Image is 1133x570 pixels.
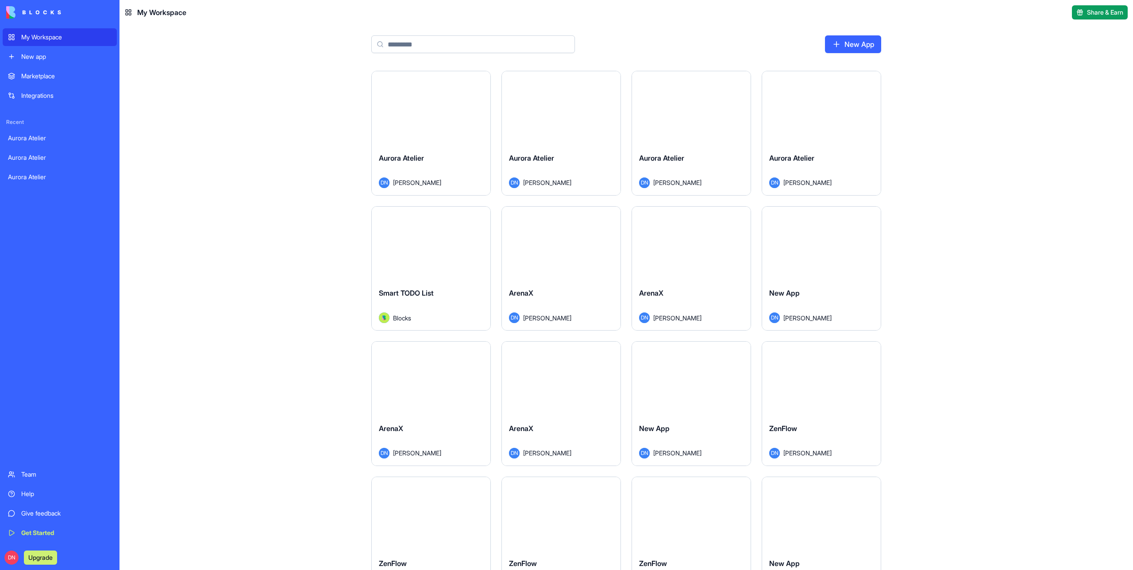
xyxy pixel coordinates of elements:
[3,87,117,104] a: Integrations
[509,424,533,433] span: ArenaX
[769,559,800,568] span: New App
[783,448,832,458] span: [PERSON_NAME]
[3,524,117,542] a: Get Started
[21,52,112,61] div: New app
[501,71,621,196] a: Aurora AtelierDN[PERSON_NAME]
[509,154,554,162] span: Aurora Atelier
[24,551,57,565] button: Upgrade
[639,559,667,568] span: ZenFlow
[379,177,389,188] span: DN
[1072,5,1128,19] button: Share & Earn
[379,424,403,433] span: ArenaX
[24,553,57,562] a: Upgrade
[783,313,832,323] span: [PERSON_NAME]
[769,424,797,433] span: ZenFlow
[137,7,186,18] span: My Workspace
[393,178,441,187] span: [PERSON_NAME]
[3,119,117,126] span: Recent
[639,289,663,297] span: ArenaX
[21,528,112,537] div: Get Started
[379,154,424,162] span: Aurora Atelier
[4,551,19,565] span: DN
[632,206,751,331] a: ArenaXDN[PERSON_NAME]
[371,341,491,466] a: ArenaXDN[PERSON_NAME]
[762,341,881,466] a: ZenFlowDN[PERSON_NAME]
[639,448,650,458] span: DN
[632,71,751,196] a: Aurora AtelierDN[PERSON_NAME]
[3,505,117,522] a: Give feedback
[3,485,117,503] a: Help
[639,177,650,188] span: DN
[501,341,621,466] a: ArenaXDN[PERSON_NAME]
[509,559,537,568] span: ZenFlow
[3,67,117,85] a: Marketplace
[21,470,112,479] div: Team
[639,424,670,433] span: New App
[21,33,112,42] div: My Workspace
[393,313,411,323] span: Blocks
[762,71,881,196] a: Aurora AtelierDN[PERSON_NAME]
[21,72,112,81] div: Marketplace
[639,312,650,323] span: DN
[6,6,61,19] img: logo
[379,312,389,323] img: Avatar
[509,312,520,323] span: DN
[371,206,491,331] a: Smart TODO ListAvatarBlocks
[523,448,571,458] span: [PERSON_NAME]
[3,48,117,65] a: New app
[769,177,780,188] span: DN
[379,289,434,297] span: Smart TODO List
[21,509,112,518] div: Give feedback
[523,313,571,323] span: [PERSON_NAME]
[783,178,832,187] span: [PERSON_NAME]
[769,448,780,458] span: DN
[653,313,701,323] span: [PERSON_NAME]
[509,448,520,458] span: DN
[762,206,881,331] a: New AppDN[PERSON_NAME]
[8,134,112,142] div: Aurora Atelier
[509,289,533,297] span: ArenaX
[8,153,112,162] div: Aurora Atelier
[8,173,112,181] div: Aurora Atelier
[379,559,407,568] span: ZenFlow
[653,178,701,187] span: [PERSON_NAME]
[371,71,491,196] a: Aurora AtelierDN[PERSON_NAME]
[3,149,117,166] a: Aurora Atelier
[3,466,117,483] a: Team
[825,35,881,53] a: New App
[501,206,621,331] a: ArenaXDN[PERSON_NAME]
[509,177,520,188] span: DN
[769,312,780,323] span: DN
[1087,8,1123,17] span: Share & Earn
[21,91,112,100] div: Integrations
[3,129,117,147] a: Aurora Atelier
[639,154,684,162] span: Aurora Atelier
[769,289,800,297] span: New App
[379,448,389,458] span: DN
[523,178,571,187] span: [PERSON_NAME]
[3,28,117,46] a: My Workspace
[632,341,751,466] a: New AppDN[PERSON_NAME]
[3,168,117,186] a: Aurora Atelier
[393,448,441,458] span: [PERSON_NAME]
[769,154,814,162] span: Aurora Atelier
[653,448,701,458] span: [PERSON_NAME]
[21,489,112,498] div: Help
